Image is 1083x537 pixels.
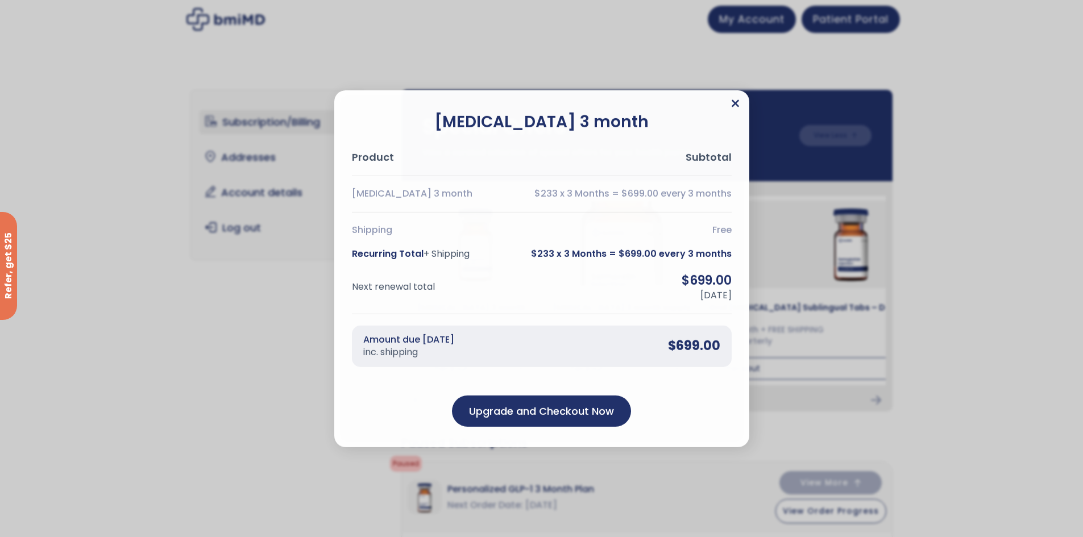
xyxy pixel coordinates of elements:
[668,338,720,355] span: $699.00
[531,248,732,260] span: $233 x 3 Months = $699.00 every 3 months
[682,272,732,289] output: $699.00
[424,247,470,260] small: + Shipping
[352,223,392,236] span: Shipping
[352,188,472,200] span: [MEDICAL_DATA] 3 month
[469,403,614,418] output: Upgrade and Checkout Now
[352,111,732,133] h2: [MEDICAL_DATA] 3 month
[352,248,470,260] span: Recurring Total
[352,150,394,164] span: Product
[686,150,732,164] span: Subtotal
[712,223,732,236] output: Free
[452,395,631,426] div: Upgrade and Checkout Now
[731,98,740,113] div: Close
[363,334,454,359] span: Amount due [DATE]
[352,281,435,293] span: Next renewal total
[700,289,732,302] smal: [DATE]
[534,188,732,200] output: $233 x 3 Months = $699.00 every 3 months
[363,346,454,359] small: inc. shipping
